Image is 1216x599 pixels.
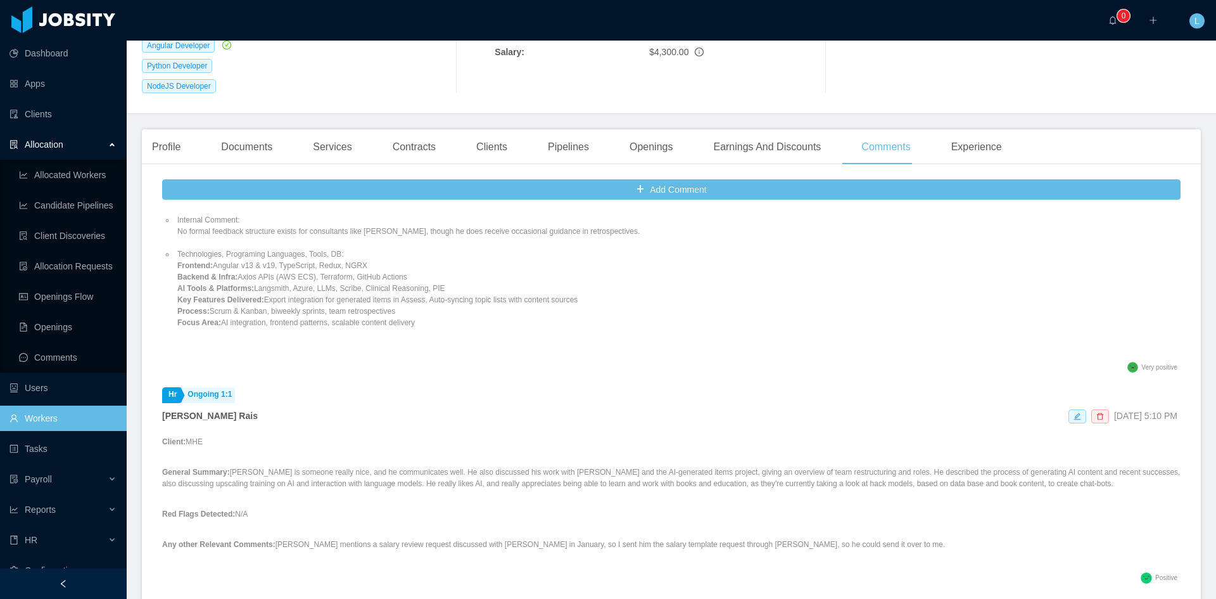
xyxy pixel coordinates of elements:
div: Experience [941,129,1012,165]
a: icon: line-chartAllocated Workers [19,162,117,188]
span: Reports [25,505,56,515]
strong: [PERSON_NAME] Rais [162,411,258,421]
a: icon: file-searchClient Discoveries [19,223,117,248]
span: Configuration [25,565,77,576]
p: [PERSON_NAME] mentions a salary review request discussed with [PERSON_NAME] in January, so I sent... [162,539,1181,550]
i: icon: file-protect [9,475,18,484]
strong: Frontend: [177,261,213,270]
span: NodeJS Developer [142,79,216,93]
a: icon: messageComments [19,345,117,370]
b: Salary: [495,47,524,57]
strong: AI Tools & Platforms: [177,284,254,293]
p: MHE [162,436,1181,448]
a: icon: auditClients [9,101,117,127]
i: icon: edit [1073,413,1081,420]
div: Services [303,129,362,165]
div: Contracts [383,129,446,165]
span: Positive [1155,574,1177,581]
span: [DATE] 5:10 PM [1114,411,1177,421]
li: Technologies, Programing Languages, Tools, DB: Angular v13 & v19, TypeScript, Redux, NGRX Axios A... [175,248,1181,328]
span: HR [25,535,37,545]
i: icon: plus [1149,16,1158,25]
i: icon: book [9,536,18,544]
strong: General Summary: [162,468,230,477]
a: icon: userWorkers [9,406,117,431]
span: Very positive [1141,364,1177,371]
a: icon: robotUsers [9,375,117,401]
div: Profile [142,129,191,165]
span: Payroll [25,474,52,484]
i: icon: setting [9,566,18,575]
li: Internal Comment: No formal feedback structure exists for consultants like [PERSON_NAME], though ... [175,214,1181,237]
span: $4,300.00 [649,47,688,57]
strong: Key Features Delivered: [177,295,264,304]
a: Ongoing 1:1 [181,387,235,403]
a: Hr [162,387,180,403]
sup: 0 [1117,10,1130,22]
a: icon: check-circle [220,40,231,50]
i: icon: solution [9,140,18,149]
a: icon: pie-chartDashboard [9,41,117,66]
div: Clients [466,129,517,165]
strong: Focus Area: [177,318,221,327]
span: L [1194,13,1200,29]
a: icon: idcardOpenings Flow [19,284,117,309]
a: icon: line-chartCandidate Pipelines [19,193,117,218]
div: Documents [211,129,282,165]
a: icon: appstoreApps [9,71,117,96]
i: icon: check-circle [222,41,231,49]
strong: Any other Relevant Comments: [162,540,275,549]
div: Earnings And Discounts [703,129,831,165]
strong: Backend & Infra: [177,273,237,281]
strong: Client: [162,437,186,446]
a: icon: profileTasks [9,436,117,461]
i: icon: delete [1096,413,1104,420]
span: Allocation [25,139,63,150]
strong: Process: [177,307,210,316]
a: icon: file-textOpenings [19,314,117,340]
div: Pipelines [538,129,599,165]
div: Openings [619,129,683,165]
p: [PERSON_NAME] is someone really nice, and he communicates well. He also discussed his work with [... [162,467,1181,489]
p: N/A [162,508,1181,520]
span: Angular Developer [142,39,215,53]
strong: Red Flags Detected: [162,510,235,518]
i: icon: line-chart [9,505,18,514]
i: icon: bell [1108,16,1117,25]
button: icon: plusAdd Comment [162,179,1181,200]
span: Python Developer [142,59,212,73]
a: icon: file-doneAllocation Requests [19,254,117,279]
span: info-circle [695,48,704,56]
div: Comments [851,129,920,165]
